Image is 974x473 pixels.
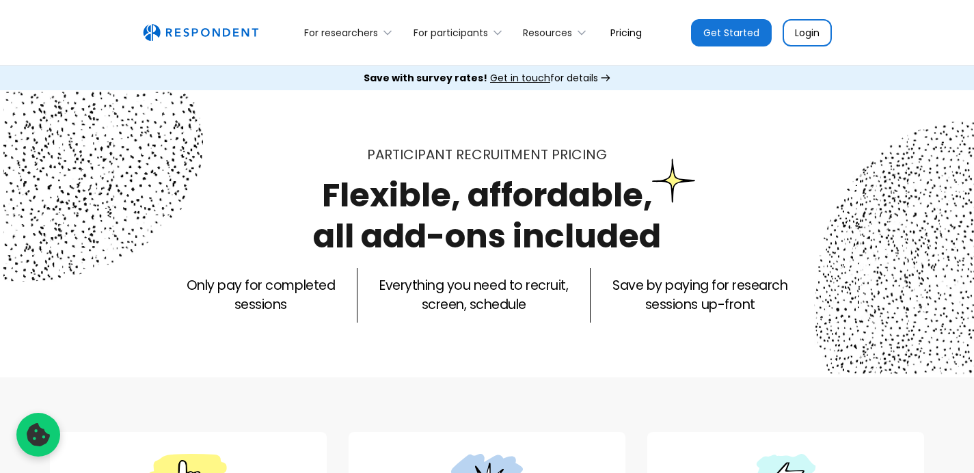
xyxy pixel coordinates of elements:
[405,16,515,49] div: For participants
[599,16,653,49] a: Pricing
[313,172,661,259] h1: Flexible, affordable, all add-ons included
[143,24,258,42] img: Untitled UI logotext
[364,71,598,85] div: for details
[490,71,550,85] span: Get in touch
[414,26,488,40] div: For participants
[304,26,378,40] div: For researchers
[523,26,572,40] div: Resources
[515,16,599,49] div: Resources
[143,24,258,42] a: home
[297,16,405,49] div: For researchers
[364,71,487,85] strong: Save with survey rates!
[691,19,772,46] a: Get Started
[379,276,568,314] p: Everything you need to recruit, screen, schedule
[783,19,832,46] a: Login
[367,145,548,164] span: Participant recruitment
[187,276,335,314] p: Only pay for completed sessions
[552,145,607,164] span: PRICING
[612,276,787,314] p: Save by paying for research sessions up-front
